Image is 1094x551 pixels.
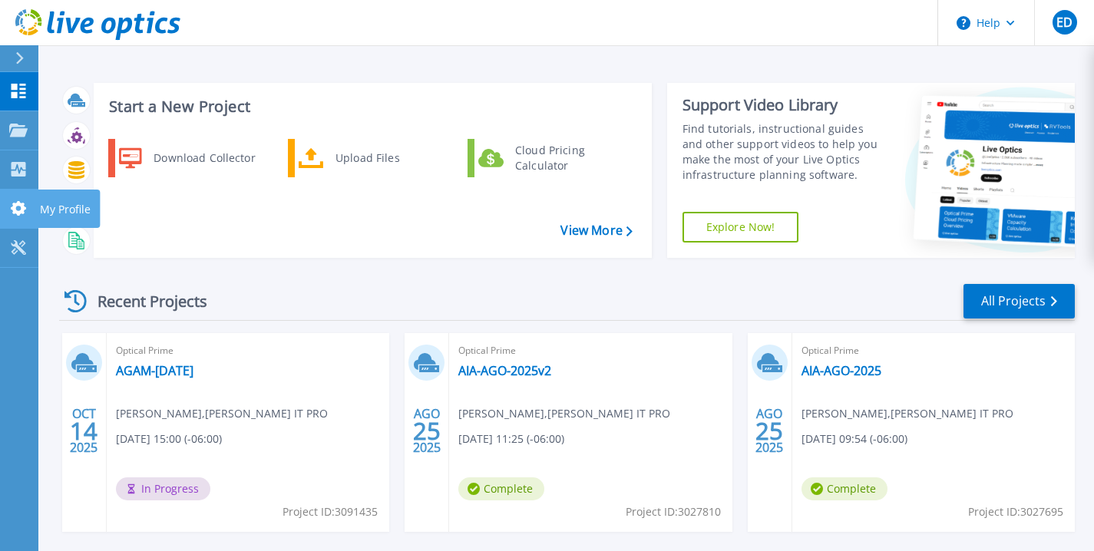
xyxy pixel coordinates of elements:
[801,477,887,500] span: Complete
[683,212,799,243] a: Explore Now!
[683,95,886,115] div: Support Video Library
[458,363,551,378] a: AIA-AGO-2025v2
[40,190,91,229] p: My Profile
[626,503,721,520] span: Project ID: 3027810
[109,98,632,115] h3: Start a New Project
[801,431,907,447] span: [DATE] 09:54 (-06:00)
[963,284,1075,318] a: All Projects
[108,139,266,177] a: Download Collector
[458,405,670,422] span: [PERSON_NAME] , [PERSON_NAME] IT PRO
[801,342,1066,359] span: Optical Prime
[413,424,441,437] span: 25
[328,143,441,173] div: Upload Files
[283,503,378,520] span: Project ID: 3091435
[69,403,98,459] div: OCT 2025
[116,477,210,500] span: In Progress
[507,143,621,173] div: Cloud Pricing Calculator
[458,431,564,447] span: [DATE] 11:25 (-06:00)
[755,403,784,459] div: AGO 2025
[1056,16,1073,28] span: ED
[116,363,193,378] a: AGAM-[DATE]
[116,342,380,359] span: Optical Prime
[70,424,98,437] span: 14
[801,363,881,378] a: AIA-AGO-2025
[458,477,544,500] span: Complete
[755,424,783,437] span: 25
[458,342,722,359] span: Optical Prime
[683,121,886,183] div: Find tutorials, instructional guides and other support videos to help you make the most of your L...
[968,503,1063,520] span: Project ID: 3027695
[468,139,625,177] a: Cloud Pricing Calculator
[116,431,222,447] span: [DATE] 15:00 (-06:00)
[560,223,632,238] a: View More
[116,405,328,422] span: [PERSON_NAME] , [PERSON_NAME] IT PRO
[288,139,445,177] a: Upload Files
[412,403,441,459] div: AGO 2025
[146,143,262,173] div: Download Collector
[801,405,1013,422] span: [PERSON_NAME] , [PERSON_NAME] IT PRO
[59,282,228,320] div: Recent Projects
